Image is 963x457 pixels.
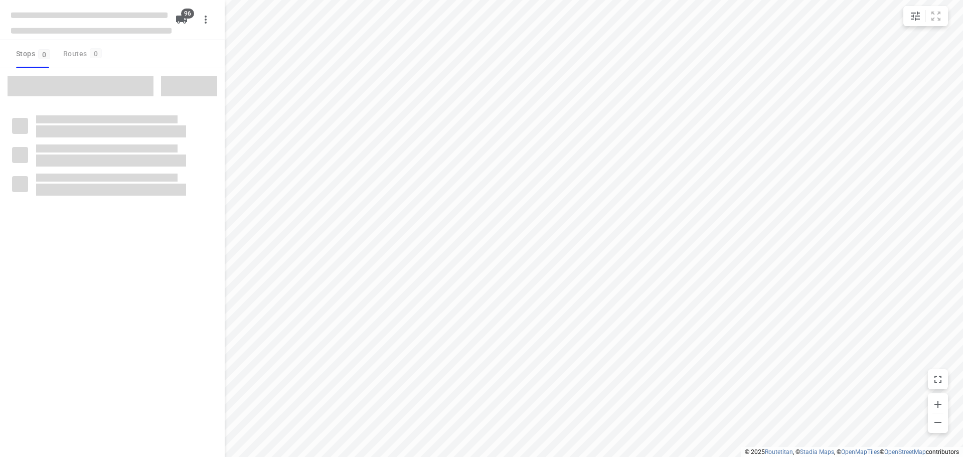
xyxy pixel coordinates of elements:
[800,448,834,455] a: Stadia Maps
[884,448,926,455] a: OpenStreetMap
[765,448,793,455] a: Routetitan
[841,448,880,455] a: OpenMapTiles
[905,6,925,26] button: Map settings
[903,6,948,26] div: small contained button group
[745,448,959,455] li: © 2025 , © , © © contributors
